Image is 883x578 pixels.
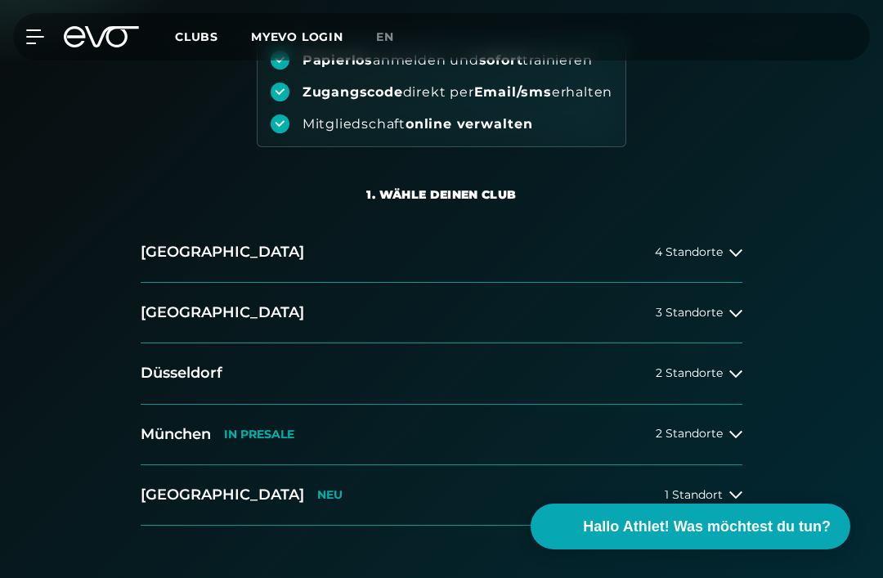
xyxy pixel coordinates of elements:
[474,84,552,100] strong: Email/sms
[175,29,218,44] span: Clubs
[303,83,612,101] div: direkt per erhalten
[141,405,742,465] button: MünchenIN PRESALE2 Standorte
[303,115,533,133] div: Mitgliedschaft
[141,465,742,526] button: [GEOGRAPHIC_DATA]NEU1 Standort
[406,116,533,132] strong: online verwalten
[141,222,742,283] button: [GEOGRAPHIC_DATA]4 Standorte
[251,29,343,44] a: MYEVO LOGIN
[656,367,723,379] span: 2 Standorte
[583,516,831,538] span: Hallo Athlet! Was möchtest du tun?
[141,363,222,383] h2: Düsseldorf
[141,242,304,262] h2: [GEOGRAPHIC_DATA]
[175,29,251,44] a: Clubs
[141,424,211,445] h2: München
[656,428,723,440] span: 2 Standorte
[655,246,723,258] span: 4 Standorte
[141,343,742,404] button: Düsseldorf2 Standorte
[376,28,414,47] a: en
[656,307,723,319] span: 3 Standorte
[317,488,343,502] p: NEU
[665,489,723,501] span: 1 Standort
[141,302,304,323] h2: [GEOGRAPHIC_DATA]
[366,186,516,203] div: 1. Wähle deinen Club
[141,283,742,343] button: [GEOGRAPHIC_DATA]3 Standorte
[531,504,850,549] button: Hallo Athlet! Was möchtest du tun?
[141,485,304,505] h2: [GEOGRAPHIC_DATA]
[224,428,294,441] p: IN PRESALE
[376,29,394,44] span: en
[303,84,403,100] strong: Zugangscode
